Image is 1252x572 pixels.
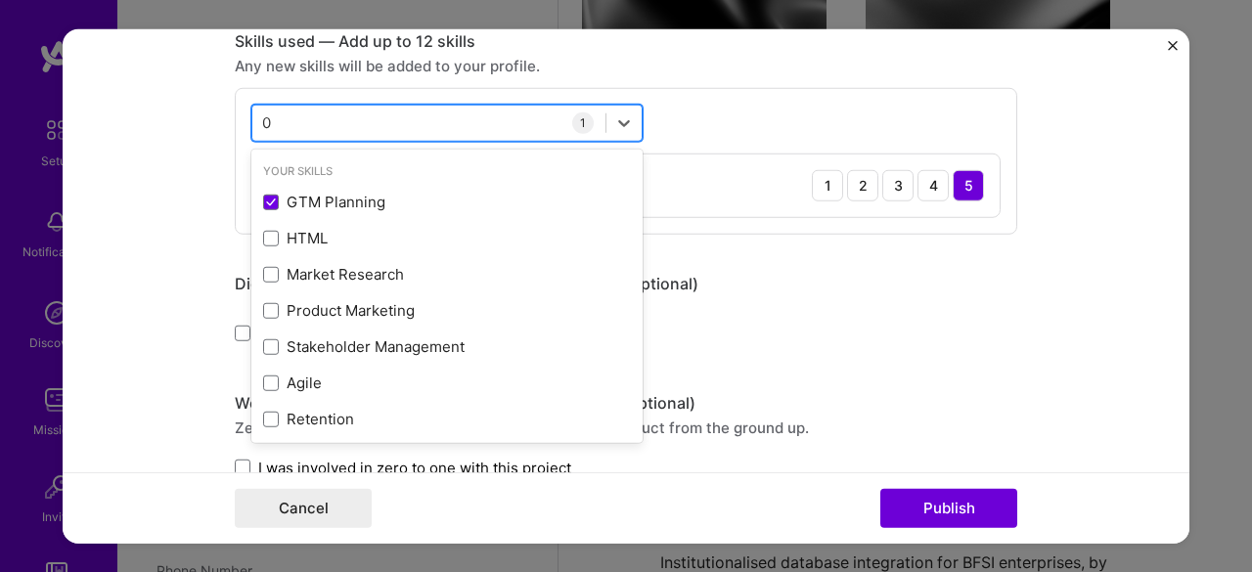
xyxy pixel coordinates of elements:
div: Stakeholder Management [263,336,631,357]
div: Retention [263,409,631,429]
p: ELEVATE Extension [23,30,148,51]
div: Zero to one is creation and development of a unique product from the ground up. [235,417,1017,437]
div: 4 [917,169,949,200]
button: Cancel [235,489,372,528]
div: Were you involved from inception to launch (0 -> 1)? (Optional) [235,392,1017,413]
div: 3 [882,169,914,200]
div: Agile [263,373,631,393]
div: team members. [235,313,1017,353]
span: Beta [165,32,208,49]
div: 2 [847,169,878,200]
div: Any new skills will be added to your profile. [235,55,1017,75]
div: Your Skills [251,160,643,181]
div: Market Research [263,264,631,285]
button: Publish [880,489,1017,528]
div: Skills used — Add up to 12 skills [235,30,1017,51]
div: Did this role require you to manage team members? (Optional) [235,273,1017,293]
div: Product Marketing [263,300,631,321]
button: Close [1168,40,1178,61]
div: HTML [263,228,631,248]
div: 1 [572,111,594,133]
div: GTM Planning [263,192,631,212]
span: I was involved in zero to one with this project [258,457,571,477]
p: This extension isn’t supported on this page yet. We’re working to expand compatibility to more si... [23,105,338,234]
div: 1 [812,169,843,200]
div: 5 [953,169,984,200]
